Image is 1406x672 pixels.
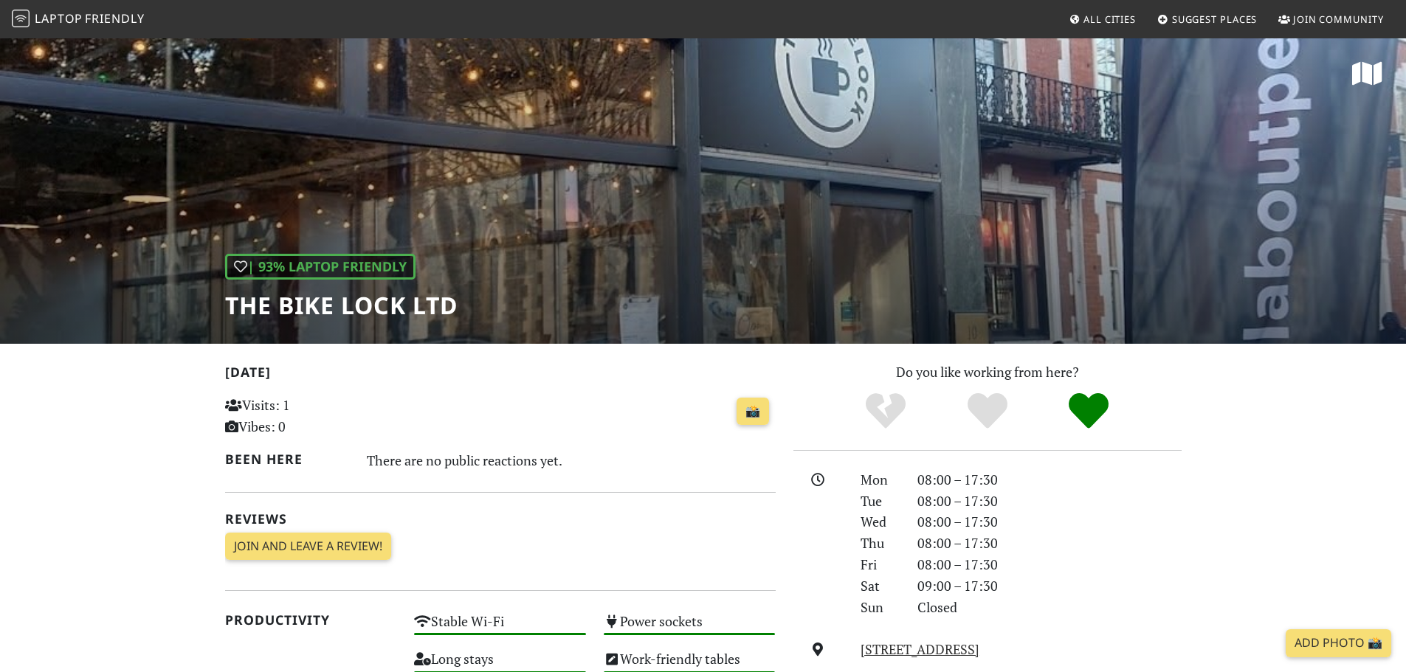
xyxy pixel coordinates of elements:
[1172,13,1258,26] span: Suggest Places
[405,609,595,647] div: Stable Wi-Fi
[595,609,785,647] div: Power sockets
[909,554,1190,575] div: 08:00 – 17:30
[852,511,908,533] div: Wed
[861,640,979,658] a: [STREET_ADDRESS]
[85,10,144,27] span: Friendly
[1151,6,1264,32] a: Suggest Places
[852,597,908,618] div: Sun
[909,597,1190,618] div: Closed
[225,612,397,628] h2: Productivity
[225,511,776,527] h2: Reviews
[909,575,1190,597] div: 09:00 – 17:30
[1272,6,1390,32] a: Join Community
[852,533,908,554] div: Thu
[1038,391,1140,432] div: Definitely!
[367,448,776,472] div: There are no public reactions yet.
[852,469,908,491] div: Mon
[793,361,1182,383] p: Do you like working from here?
[12,7,145,32] a: LaptopFriendly LaptopFriendly
[35,10,83,27] span: Laptop
[1083,13,1136,26] span: All Cities
[1286,629,1391,657] a: Add Photo 📸
[1293,13,1384,26] span: Join Community
[835,391,937,432] div: No
[737,398,769,426] a: 📸
[852,554,908,575] div: Fri
[852,491,908,512] div: Tue
[225,291,458,319] h1: The Bike Lock Ltd
[1063,6,1142,32] a: All Cities
[937,391,1038,432] div: Yes
[225,254,416,280] div: | 93% Laptop Friendly
[909,469,1190,491] div: 08:00 – 17:30
[225,533,391,561] a: Join and leave a review!
[909,533,1190,554] div: 08:00 – 17:30
[225,364,776,386] h2: [DATE]
[852,575,908,597] div: Sat
[12,10,30,27] img: LaptopFriendly
[909,511,1190,533] div: 08:00 – 17:30
[225,451,350,467] h2: Been here
[909,491,1190,512] div: 08:00 – 17:30
[225,395,397,437] p: Visits: 1 Vibes: 0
